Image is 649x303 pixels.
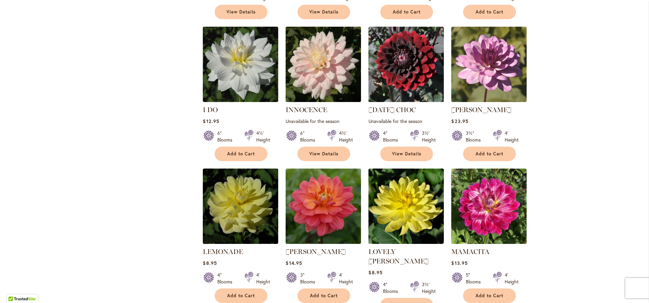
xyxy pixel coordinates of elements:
a: LEMONADE [203,248,243,256]
a: LOVELY [PERSON_NAME] [368,248,429,265]
a: View Details [380,147,433,161]
div: 5" Blooms [466,272,485,285]
button: Add to Cart [463,288,516,303]
span: Add to Cart [227,151,255,157]
span: Add to Cart [476,9,503,15]
img: Mamacita [451,169,527,244]
img: LOVELY RITA [368,169,444,244]
button: Add to Cart [297,288,350,303]
button: Add to Cart [380,5,433,19]
a: LEMONADE [203,239,278,245]
a: I DO [203,106,218,114]
span: Add to Cart [393,9,420,15]
a: LORA ASHLEY [286,239,361,245]
a: [PERSON_NAME] [451,106,511,114]
span: View Details [309,151,338,157]
div: 4' Height [505,130,519,143]
div: 6" Blooms [217,130,236,143]
span: Add to Cart [476,151,503,157]
button: Add to Cart [463,147,516,161]
img: KARMA CHOC [367,25,446,104]
div: 3" Blooms [300,272,319,285]
a: [DATE] CHOC [368,106,416,114]
iframe: Launch Accessibility Center [5,279,24,298]
button: Add to Cart [463,5,516,19]
a: Mamacita [451,239,527,245]
div: 3½" Blooms [466,130,485,143]
span: View Details [226,9,256,15]
a: View Details [215,5,267,19]
span: View Details [392,151,421,157]
span: View Details [309,9,338,15]
img: LAUREN MICHELE [451,27,527,102]
div: 4' Height [505,272,519,285]
a: INNOCENCE [286,97,361,103]
button: Add to Cart [215,288,267,303]
div: 4½' Height [339,130,353,143]
div: 6" Blooms [300,130,319,143]
span: $23.95 [451,118,468,124]
a: MAMACITA [451,248,489,256]
img: INNOCENCE [286,27,361,102]
img: LORA ASHLEY [286,169,361,244]
img: I DO [203,27,278,102]
div: 4" Blooms [217,272,236,285]
div: 4" Blooms [383,130,402,143]
a: INNOCENCE [286,106,327,114]
div: 4" Blooms [383,281,402,295]
span: $8.95 [203,260,217,266]
a: View Details [297,5,350,19]
span: Add to Cart [227,293,255,299]
a: KARMA CHOC [368,97,444,103]
a: I DO [203,97,278,103]
div: 4' Height [256,272,270,285]
span: $8.95 [368,269,382,276]
span: Add to Cart [476,293,503,299]
div: 4½' Height [256,130,270,143]
span: $13.95 [451,260,467,266]
img: LEMONADE [203,169,278,244]
p: Unavailable for the season [368,118,444,124]
a: LAUREN MICHELE [451,97,527,103]
span: $14.95 [286,260,302,266]
a: LOVELY RITA [368,239,444,245]
div: 3½' Height [422,130,436,143]
span: Add to Cart [310,293,338,299]
a: [PERSON_NAME] [286,248,346,256]
span: $12.95 [203,118,219,124]
p: Unavailable for the season [286,118,361,124]
div: 3½' Height [422,281,436,295]
a: View Details [297,147,350,161]
button: Add to Cart [215,147,267,161]
div: 4' Height [339,272,353,285]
